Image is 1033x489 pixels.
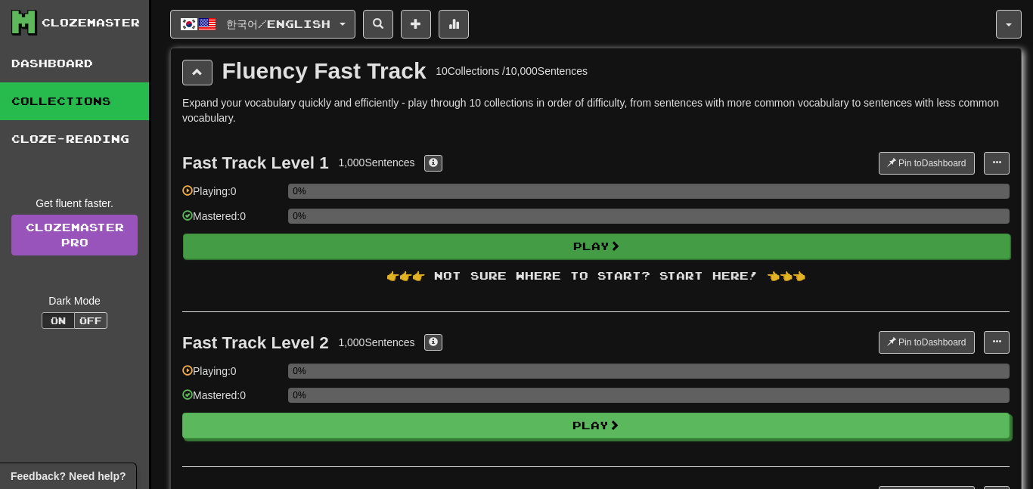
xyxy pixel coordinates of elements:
[182,153,329,172] div: Fast Track Level 1
[182,95,1010,125] p: Expand your vocabulary quickly and efficiently - play through 10 collections in order of difficul...
[226,17,330,30] span: 한국어 / English
[879,331,975,354] button: Pin toDashboard
[879,152,975,175] button: Pin toDashboard
[338,335,414,350] div: 1,000 Sentences
[170,10,355,39] button: 한국어/English
[338,155,414,170] div: 1,000 Sentences
[42,312,75,329] button: On
[182,209,281,234] div: Mastered: 0
[11,293,138,308] div: Dark Mode
[222,60,427,82] div: Fluency Fast Track
[11,196,138,211] div: Get fluent faster.
[363,10,393,39] button: Search sentences
[182,184,281,209] div: Playing: 0
[11,469,126,484] span: Open feedback widget
[182,268,1010,283] div: 👉👉👉 Not sure where to start? Start here! 👈👈👈
[182,333,329,352] div: Fast Track Level 2
[436,63,588,79] div: 10 Collections / 10,000 Sentences
[74,312,107,329] button: Off
[182,413,1010,438] button: Play
[182,388,281,413] div: Mastered: 0
[42,15,140,30] div: Clozemaster
[183,234,1010,259] button: Play
[401,10,431,39] button: Add sentence to collection
[182,364,281,388] div: Playing: 0
[11,215,138,255] a: ClozemasterPro
[439,10,469,39] button: More stats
